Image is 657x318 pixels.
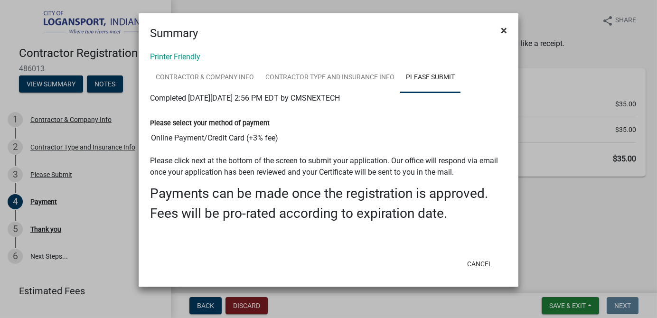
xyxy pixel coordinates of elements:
button: Close [493,17,515,44]
h4: Summary [150,25,198,42]
h3: Fees will be pro-rated according to expiration date. [150,206,507,222]
a: Contractor Type and Insurance Info [260,63,400,93]
label: Please select your method of payment [150,120,270,127]
button: Cancel [460,255,500,272]
a: Contractor & Company Info [150,63,260,93]
a: Please Submit [400,63,460,93]
span: × [501,24,507,37]
h3: Payments can be made once the registration is approved. [150,186,507,202]
a: Printer Friendly [150,52,200,61]
p: Please click next at the bottom of the screen to submit your application. Our office will respond... [150,155,507,178]
span: Completed [DATE][DATE] 2:56 PM EDT by CMSNEXTECH [150,94,340,103]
